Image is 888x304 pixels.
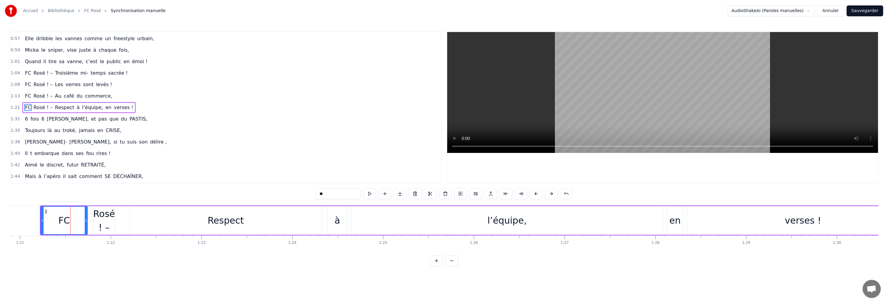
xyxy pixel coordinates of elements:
[5,5,17,17] img: youka
[33,70,53,76] span: Rosé ! –
[96,150,111,157] span: rires !
[785,214,821,227] div: verses !
[107,241,115,245] div: 1:22
[24,138,67,145] span: [PERSON_NAME]-
[93,47,97,53] span: à
[139,138,148,145] span: son
[23,8,165,14] nav: breadcrumb
[106,58,122,65] span: public
[113,138,118,145] span: si
[23,8,38,14] a: Accueil
[30,150,33,157] span: t
[129,115,148,122] span: PASTIS,
[24,81,31,88] span: FC
[46,161,65,168] span: discret,
[669,214,680,227] div: en
[80,70,89,76] span: mi-
[90,115,97,122] span: et
[24,70,31,76] span: FC
[104,173,111,180] span: SE
[33,104,53,111] span: Rosé ! –
[97,127,104,134] span: en
[24,150,28,157] span: Il
[120,115,128,122] span: du
[470,241,478,245] div: 1:26
[63,92,75,99] span: café
[863,280,881,298] div: Ouvrir le chat
[58,214,70,227] div: FC
[78,127,95,134] span: jamais
[288,241,297,245] div: 1:24
[833,241,841,245] div: 1:30
[84,35,103,42] span: comme
[80,161,106,168] span: RETRAITÉ,
[78,47,91,53] span: juste
[24,58,41,65] span: Quand
[24,35,34,42] span: Elle
[66,161,79,168] span: futur
[54,81,64,88] span: Les
[90,70,106,76] span: temps
[11,162,20,168] span: 1:42
[108,70,128,76] span: sacrée !
[79,173,103,180] span: comment
[41,47,46,53] span: le
[487,214,527,227] div: l’équipe,
[11,128,20,134] span: 1:35
[48,58,57,65] span: tire
[46,115,89,122] span: [PERSON_NAME],
[24,92,31,99] span: FC
[113,35,135,42] span: freestyle
[11,47,20,53] span: 0:59
[99,58,105,65] span: le
[11,105,20,111] span: 1:21
[66,47,77,53] span: vise
[69,138,112,145] span: [PERSON_NAME],
[561,241,569,245] div: 1:27
[105,127,122,134] span: CRISE,
[11,82,20,88] span: 1:08
[126,138,137,145] span: suis
[98,47,117,53] span: chaque
[61,150,74,157] span: dans
[67,173,77,180] span: sait
[66,58,84,65] span: vanne,
[119,138,125,145] span: tu
[33,81,53,88] span: Rosé ! –
[41,115,45,122] span: 6
[105,104,112,111] span: en
[64,35,83,42] span: vannes
[817,5,844,16] button: Annuler
[84,92,113,99] span: commerce,
[111,8,166,14] span: Synchronisation manuelle
[149,138,167,145] span: délire ,
[24,173,36,180] span: Mais
[48,47,65,53] span: sniper,
[113,173,144,180] span: DÉCHAÎNER,
[54,104,75,111] span: Respect
[24,104,31,111] span: FC
[11,59,20,65] span: 1:01
[16,241,24,245] div: 1:21
[11,70,20,76] span: 1:04
[30,115,40,122] span: fois
[109,115,119,122] span: que
[113,104,134,111] span: verses !
[76,92,83,99] span: du
[54,92,62,99] span: Au
[81,104,103,111] span: l’équipe,
[95,81,113,88] span: levés !
[11,116,20,122] span: 1:31
[11,36,20,42] span: 0:57
[83,81,94,88] span: sont
[84,8,101,14] a: FC Rosé
[35,35,54,42] span: dribble
[38,173,42,180] span: à
[11,150,20,157] span: 1:40
[85,58,98,65] span: c’est
[24,115,28,122] span: 6
[11,173,20,179] span: 1:44
[75,150,84,157] span: ses
[86,150,95,157] span: fou
[198,241,206,245] div: 1:23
